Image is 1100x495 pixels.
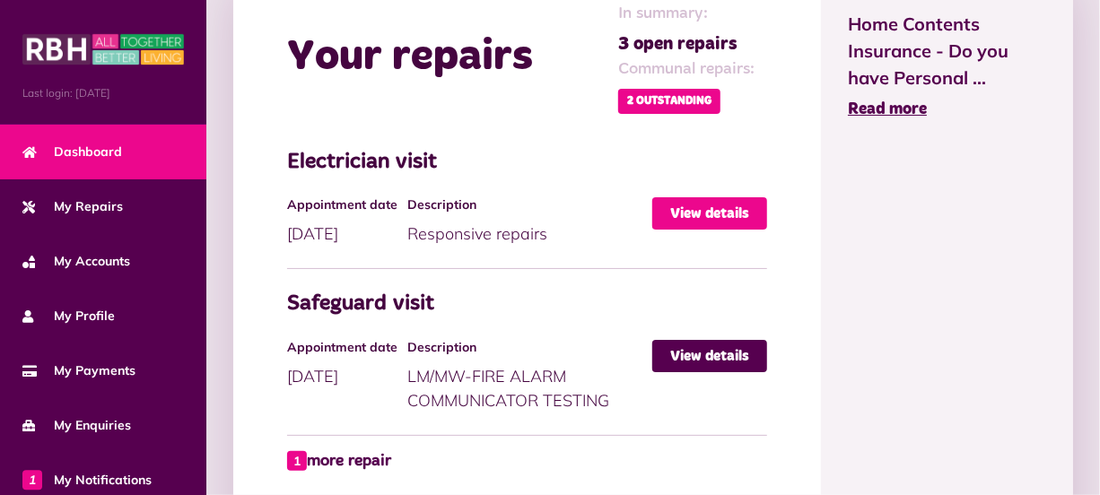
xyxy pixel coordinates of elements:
[22,307,115,326] span: My Profile
[618,57,755,82] span: Communal repairs:
[287,291,767,317] h3: Safeguard visit
[618,89,720,114] span: 2 Outstanding
[22,470,42,490] span: 1
[848,11,1046,91] span: Home Contents Insurance - Do you have Personal ...
[287,31,533,83] h2: Your repairs
[287,197,407,246] div: [DATE]
[22,85,184,101] span: Last login: [DATE]
[287,150,767,176] h3: Electrician visit
[407,340,643,355] h4: Description
[618,30,755,57] span: 3 open repairs
[22,197,123,216] span: My Repairs
[287,451,307,471] span: 1
[22,252,130,271] span: My Accounts
[22,143,122,161] span: Dashboard
[287,449,391,473] a: 1 more repair
[407,197,643,213] h4: Description
[652,340,767,372] a: View details
[407,197,652,246] div: Responsive repairs
[22,361,135,380] span: My Payments
[287,340,398,355] h4: Appointment date
[22,31,184,67] img: MyRBH
[618,2,755,26] span: In summary:
[22,416,131,435] span: My Enquiries
[407,340,652,412] div: LM/MW-FIRE ALARM COMMUNICATOR TESTING
[287,197,398,213] h4: Appointment date
[848,11,1046,122] a: Home Contents Insurance - Do you have Personal ... Read more
[287,340,407,388] div: [DATE]
[848,101,927,117] span: Read more
[22,471,152,490] span: My Notifications
[652,197,767,230] a: View details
